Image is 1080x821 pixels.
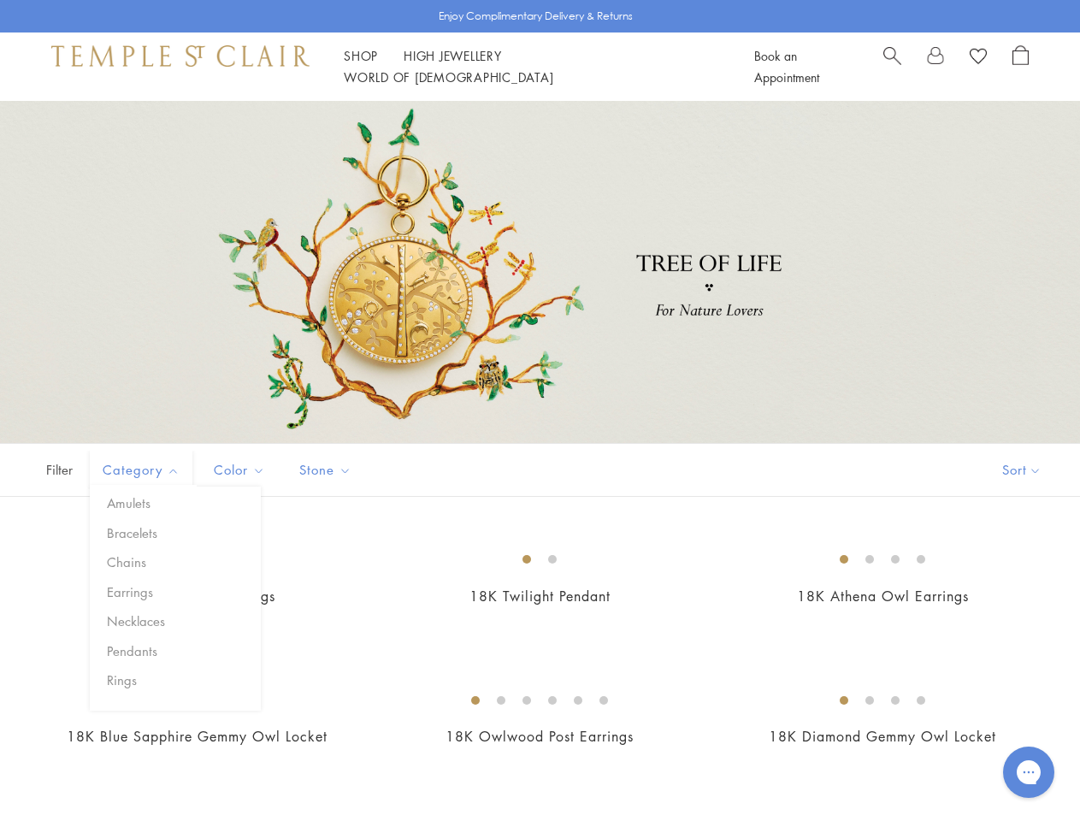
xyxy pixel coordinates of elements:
[90,451,192,489] button: Category
[201,451,278,489] button: Color
[67,727,328,746] a: 18K Blue Sapphire Gemmy Owl Locket
[469,587,611,605] a: 18K Twilight Pendant
[439,8,633,25] p: Enjoy Complimentary Delivery & Returns
[1012,45,1029,88] a: Open Shopping Bag
[94,459,192,481] span: Category
[797,587,969,605] a: 18K Athena Owl Earrings
[970,45,987,71] a: View Wishlist
[344,68,553,86] a: World of [DEMOGRAPHIC_DATA]World of [DEMOGRAPHIC_DATA]
[883,45,901,88] a: Search
[404,47,502,64] a: High JewelleryHigh Jewellery
[344,47,378,64] a: ShopShop
[205,459,278,481] span: Color
[344,45,716,88] nav: Main navigation
[446,727,634,746] a: 18K Owlwood Post Earrings
[291,459,364,481] span: Stone
[51,45,310,66] img: Temple St. Clair
[769,727,996,746] a: 18K Diamond Gemmy Owl Locket
[964,444,1080,496] button: Show sort by
[286,451,364,489] button: Stone
[754,47,819,86] a: Book an Appointment
[994,741,1063,804] iframe: Gorgias live chat messenger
